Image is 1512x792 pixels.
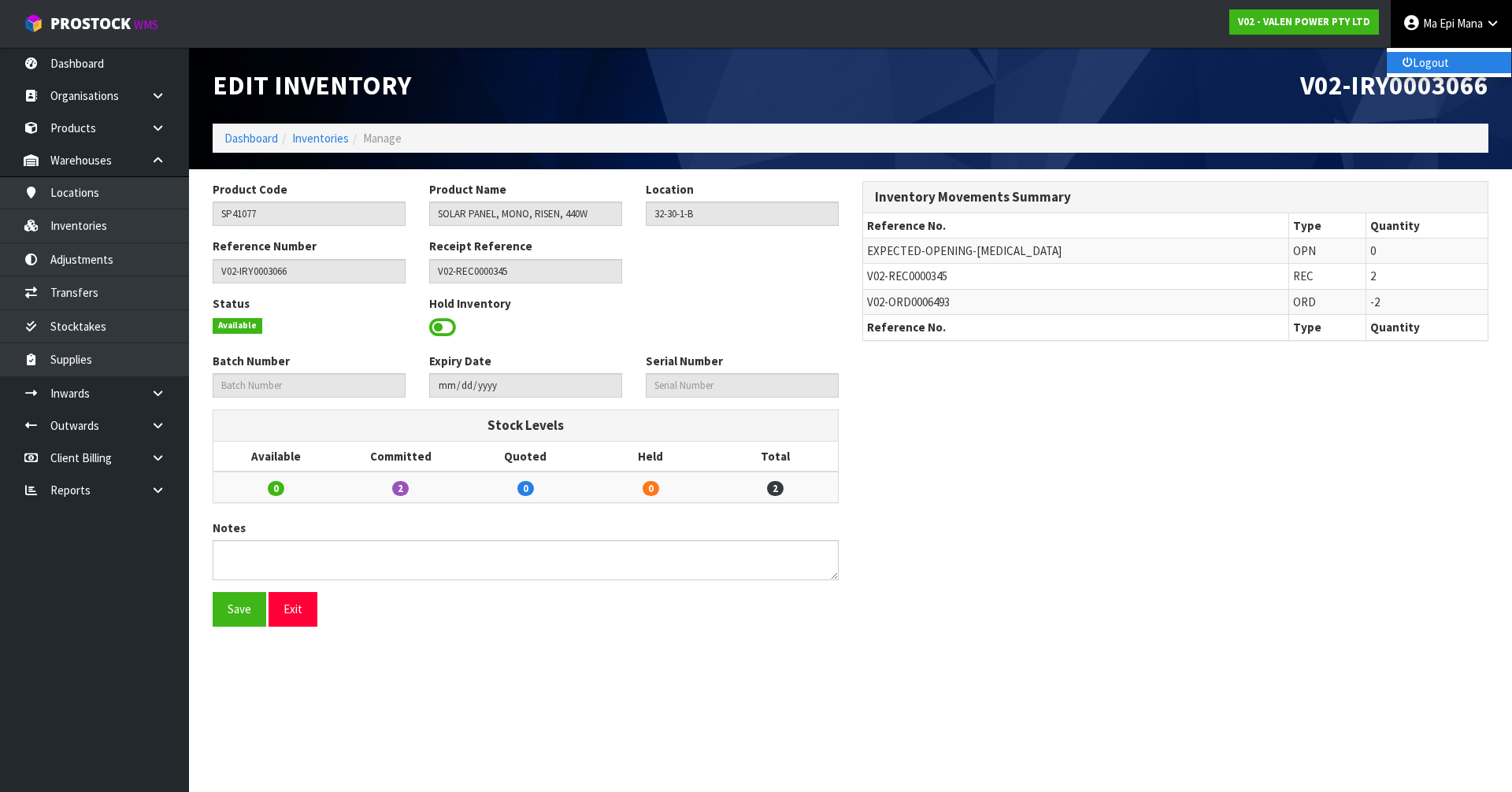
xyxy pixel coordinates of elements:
[429,202,622,226] input: Product Name
[1366,213,1488,239] th: Quantity
[867,268,947,283] span: V02-REC0000345
[225,418,826,433] h3: Stock Levels
[429,353,491,369] label: Expiry Date
[213,202,406,226] input: Product Code
[863,213,1288,239] th: Reference No.
[588,442,713,472] th: Held
[429,259,622,283] input: Receipt Reference
[429,295,511,312] label: Hold Inventory
[134,17,158,32] small: WMS
[213,181,287,198] label: Product Code
[867,243,1062,258] span: EXPECTED-OPENING-[MEDICAL_DATA]
[1370,243,1376,258] span: 0
[1423,16,1455,31] span: Ma Epi
[24,13,43,33] img: cube-alt.png
[1293,268,1314,283] span: REC
[767,481,784,496] span: 2
[863,315,1288,340] th: Reference No.
[1387,52,1511,73] a: Logout
[429,238,532,254] label: Receipt Reference
[517,481,534,496] span: 0
[1229,9,1379,35] a: V02 - VALEN POWER PTY LTD
[1457,16,1483,31] span: Mana
[50,13,131,34] span: ProStock
[1293,294,1316,309] span: ORD
[213,520,246,536] label: Notes
[213,442,339,472] th: Available
[875,190,1476,205] h3: Inventory Movements Summary
[213,373,406,398] input: Batch Number
[269,592,317,626] button: Exit
[1366,315,1488,340] th: Quantity
[213,592,266,626] button: Save
[429,181,506,198] label: Product Name
[646,202,839,226] input: Location
[1238,15,1370,28] strong: V02 - VALEN POWER PTY LTD
[646,181,694,198] label: Location
[292,131,349,146] a: Inventories
[646,373,839,398] input: Serial Number
[463,442,588,472] th: Quoted
[1300,68,1488,102] span: V02-IRY0003066
[224,131,278,146] a: Dashboard
[1288,213,1366,239] th: Type
[268,481,284,496] span: 0
[363,131,402,146] span: Manage
[1293,243,1316,258] span: OPN
[1370,294,1380,309] span: -2
[213,238,317,254] label: Reference Number
[213,318,262,334] span: Available
[1288,315,1366,340] th: Type
[646,353,723,369] label: Serial Number
[1370,268,1376,283] span: 2
[392,481,409,496] span: 2
[339,442,464,472] th: Committed
[713,442,838,472] th: Total
[867,294,950,309] span: V02-ORD0006493
[213,295,250,312] label: Status
[213,68,411,102] span: Edit Inventory
[213,353,290,369] label: Batch Number
[643,481,659,496] span: 0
